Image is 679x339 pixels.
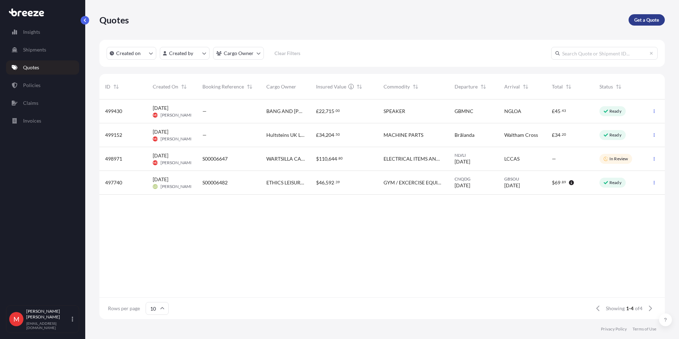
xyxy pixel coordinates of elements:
button: Clear Filters [267,48,307,59]
p: Created on [116,50,141,57]
span: Brålanda [455,131,474,139]
span: BANG AND [PERSON_NAME] [266,108,305,115]
span: MACHINE PARTS [384,131,423,139]
span: Arrival [504,83,520,90]
span: [DATE] [504,182,520,189]
span: M [13,316,20,323]
p: Ready [609,108,621,114]
a: Quotes [6,60,79,75]
button: Sort [521,82,530,91]
span: MD [153,135,158,142]
span: 43 [562,109,566,112]
span: Showing [606,305,625,312]
span: ELECTRICAL ITEMS AND ACCESSORIES [384,155,443,162]
span: £ [316,133,319,138]
span: 34 [555,133,560,138]
p: [EMAIL_ADDRESS][DOMAIN_NAME] [26,321,70,330]
a: Invoices [6,114,79,128]
span: [DATE] [153,104,168,112]
span: , [325,133,326,138]
a: Get a Quote [629,14,665,26]
span: 69 [555,180,560,185]
span: . [561,109,561,112]
span: MD [153,159,158,166]
p: Quotes [23,64,39,71]
span: 89 [562,181,566,183]
span: NLVLI [455,152,493,158]
button: Sort [614,82,623,91]
span: WARTSILLA CARIBBEAN INC [266,155,305,162]
span: S00006482 [202,179,228,186]
span: Waltham Cross [504,131,538,139]
span: 34 [319,133,325,138]
span: Departure [455,83,478,90]
span: ETHICS LEISURE LTD [266,179,305,186]
span: [DATE] [153,128,168,135]
span: . [561,133,561,136]
span: 1-4 [626,305,634,312]
span: GBMNC [455,108,473,115]
button: Sort [411,82,420,91]
span: LCCAS [504,155,520,162]
button: Sort [112,82,120,91]
span: £ [316,109,319,114]
span: ID [105,83,110,90]
span: 497740 [105,179,122,186]
p: Shipments [23,46,46,53]
span: Rows per page [108,305,140,312]
p: Terms of Use [632,326,656,332]
span: GYM / EXCERCISE EQUIPMENT [384,179,443,186]
p: Privacy Policy [601,326,627,332]
span: Insured Value [316,83,346,90]
span: Cargo Owner [266,83,296,90]
p: Cargo Owner [224,50,254,57]
span: [DATE] [153,152,168,159]
span: [PERSON_NAME] [161,184,194,189]
span: 39 [336,181,340,183]
span: 110 [319,156,327,161]
button: cargoOwner Filter options [213,47,264,60]
span: 499430 [105,108,122,115]
p: Ready [609,180,621,185]
span: 45 [555,109,560,114]
p: Claims [23,99,38,107]
span: 50 [336,133,340,136]
span: $ [552,180,555,185]
span: 498971 [105,155,122,162]
a: Shipments [6,43,79,57]
span: [DATE] [153,176,168,183]
span: LD [153,183,157,190]
span: £ [552,109,555,114]
span: 644 [328,156,337,161]
span: . [337,157,338,160]
span: 00 [336,109,340,112]
button: createdBy Filter options [160,47,210,60]
p: [PERSON_NAME] [PERSON_NAME] [26,308,70,320]
span: 204 [326,133,334,138]
span: [PERSON_NAME] [161,112,194,118]
span: MD [153,112,158,119]
span: 22 [319,109,325,114]
button: createdOn Filter options [107,47,156,60]
span: £ [552,133,555,138]
p: Get a Quote [634,16,659,23]
span: 499152 [105,131,122,139]
span: Status [599,83,613,90]
span: Total [552,83,563,90]
p: Insights [23,28,40,36]
p: Clear Filters [275,50,300,57]
span: GBSOU [504,176,541,182]
p: Created by [169,50,193,57]
button: Sort [479,82,488,91]
span: CNQDG [455,176,493,182]
button: Sort [245,82,254,91]
p: Quotes [99,14,129,26]
button: Sort [355,82,364,91]
span: $ [316,156,319,161]
span: , [325,109,326,114]
a: Claims [6,96,79,110]
span: 715 [326,109,334,114]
